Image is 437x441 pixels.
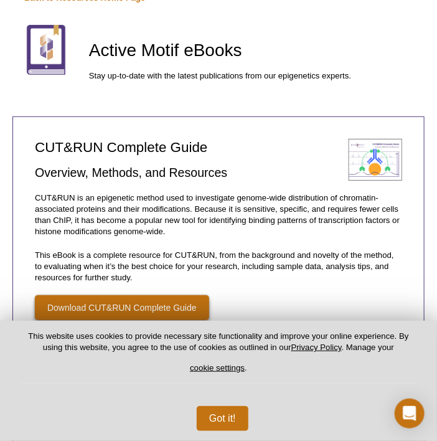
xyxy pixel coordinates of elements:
img: eBooks [12,16,80,83]
button: Got it! [197,406,248,431]
p: This eBook is a complete resource for CUT&RUN, from the background and novelty of the method, to ... [35,250,402,283]
button: cookie settings [190,363,245,372]
p: This website uses cookies to provide necessary site functionality and improve your online experie... [20,331,417,384]
a: Download CUT&RUN Complete Guide [35,295,209,320]
h1: Active Motif eBooks [89,41,425,62]
div: Open Intercom Messenger [395,399,425,429]
img: CUT&RUN Complete Guide [349,139,402,181]
p: Stay up-to-date with the latest publications from our epigenetics experts. [89,70,425,82]
h2: CUT&RUN Complete Guide [35,139,339,156]
a: Privacy Policy [291,343,342,352]
p: CUT&RUN is an epigenetic method used to investigate genome-wide distribution of chromatin-associa... [35,192,402,237]
h3: Overview, Methods, and Resources [35,165,339,180]
a: CUT&RUN Complete Guide [349,139,402,183]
